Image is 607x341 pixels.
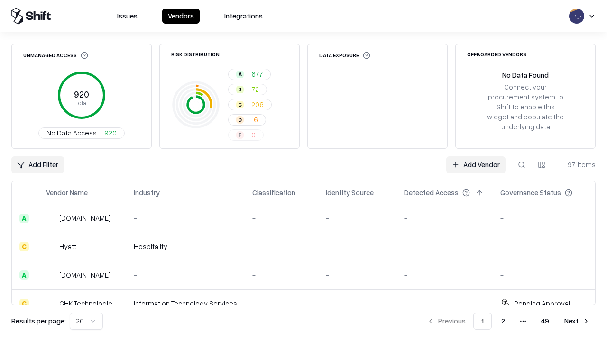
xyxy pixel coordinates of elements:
[59,298,119,308] div: GHK Technologies Inc.
[59,242,76,251] div: Hyatt
[326,213,389,223] div: -
[319,52,370,59] div: Data Exposure
[46,299,55,308] img: GHK Technologies Inc.
[134,298,237,308] div: Information Technology Services
[404,242,485,251] div: -
[252,298,311,308] div: -
[23,52,88,59] div: Unmanaged Access
[446,156,506,173] a: Add Vendor
[251,99,264,109] span: 206
[19,214,29,223] div: A
[251,84,259,94] span: 72
[500,213,588,223] div: -
[404,270,485,280] div: -
[421,313,596,330] nav: pagination
[326,298,389,308] div: -
[486,82,565,132] div: Connect your procurement system to Shift to enable this widget and populate the underlying data
[502,70,549,80] div: No Data Found
[473,313,492,330] button: 1
[326,188,374,197] div: Identity Source
[19,242,29,251] div: C
[228,114,266,126] button: D16
[19,299,29,308] div: C
[236,116,244,124] div: D
[134,213,237,223] div: -
[46,242,55,251] img: Hyatt
[228,69,271,80] button: A677
[251,115,258,125] span: 16
[251,69,263,79] span: 677
[467,52,526,57] div: Offboarded Vendors
[252,213,311,223] div: -
[111,9,143,24] button: Issues
[171,52,220,57] div: Risk Distribution
[219,9,268,24] button: Integrations
[236,86,244,93] div: B
[46,270,55,280] img: primesec.co.il
[46,128,97,138] span: No Data Access
[11,316,66,326] p: Results per page:
[559,313,596,330] button: Next
[500,188,561,197] div: Governance Status
[38,127,125,139] button: No Data Access920
[19,270,29,280] div: A
[514,298,570,308] div: Pending Approval
[236,71,244,78] div: A
[134,188,160,197] div: Industry
[75,99,88,107] tspan: Total
[46,214,55,223] img: intrado.com
[404,188,459,197] div: Detected Access
[134,242,237,251] div: Hospitality
[134,270,237,280] div: -
[326,242,389,251] div: -
[252,242,311,251] div: -
[500,242,588,251] div: -
[74,89,89,99] tspan: 920
[59,270,110,280] div: [DOMAIN_NAME]
[236,101,244,108] div: C
[533,313,557,330] button: 49
[228,84,267,95] button: B72
[404,213,485,223] div: -
[558,160,596,170] div: 971 items
[162,9,200,24] button: Vendors
[326,270,389,280] div: -
[494,313,513,330] button: 2
[500,270,588,280] div: -
[46,188,88,197] div: Vendor Name
[104,128,117,138] span: 920
[404,298,485,308] div: -
[252,270,311,280] div: -
[11,156,64,173] button: Add Filter
[228,99,272,110] button: C206
[59,213,110,223] div: [DOMAIN_NAME]
[252,188,295,197] div: Classification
